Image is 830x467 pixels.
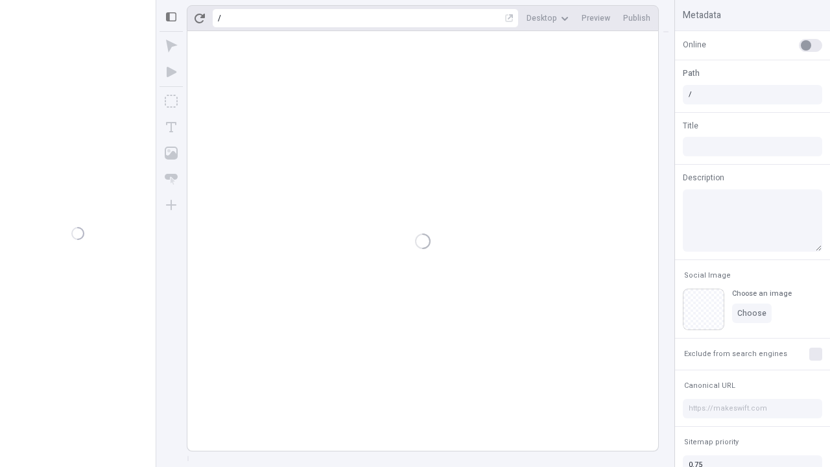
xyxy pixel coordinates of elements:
span: Preview [582,13,610,23]
button: Canonical URL [682,378,738,394]
button: Sitemap priority [682,435,741,450]
button: Desktop [521,8,574,28]
div: / [218,13,221,23]
span: Social Image [684,270,731,280]
span: Description [683,172,724,184]
button: Image [160,141,183,165]
span: Desktop [527,13,557,23]
span: Title [683,120,698,132]
button: Choose [732,304,772,323]
input: https://makeswift.com [683,399,822,418]
button: Social Image [682,268,733,283]
button: Publish [618,8,656,28]
button: Text [160,115,183,139]
div: Choose an image [732,289,792,298]
span: Choose [737,308,766,318]
span: Online [683,39,706,51]
span: Exclude from search engines [684,349,787,359]
span: Publish [623,13,650,23]
span: Canonical URL [684,381,735,390]
span: Sitemap priority [684,437,739,447]
button: Preview [576,8,615,28]
span: Path [683,67,700,79]
button: Exclude from search engines [682,346,790,362]
button: Box [160,90,183,113]
button: Button [160,167,183,191]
